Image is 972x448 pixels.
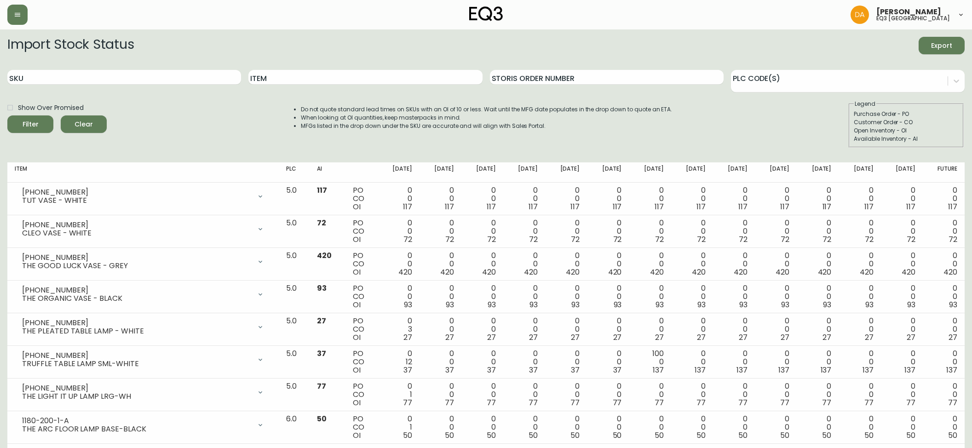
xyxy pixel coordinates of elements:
[762,219,789,244] div: 0 0
[720,382,748,407] div: 0 0
[720,284,748,309] div: 0 0
[353,332,361,343] span: OI
[68,119,99,130] span: Clear
[403,397,412,408] span: 77
[22,392,251,401] div: THE LIGHT IT UP LAMP LRG-WH
[948,201,957,212] span: 117
[545,162,587,183] th: [DATE]
[310,162,345,183] th: AI
[279,183,310,215] td: 5.0
[469,252,496,276] div: 0 0
[594,284,621,309] div: 0 0
[301,114,673,122] li: When looking at OI quantities, keep masterpacks in mind.
[846,415,873,440] div: 0 0
[385,317,412,342] div: 0 3
[385,284,412,309] div: 0 0
[948,397,957,408] span: 77
[804,415,831,440] div: 0 0
[636,317,663,342] div: 0 0
[317,218,326,228] span: 72
[851,6,869,24] img: dd1a7e8db21a0ac8adbf82b84ca05374
[804,186,831,211] div: 0 0
[739,299,748,310] span: 93
[511,252,538,276] div: 0 0
[636,219,663,244] div: 0 0
[594,350,621,374] div: 0 0
[552,350,580,374] div: 0 0
[279,313,310,346] td: 5.0
[804,317,831,342] div: 0 0
[22,229,251,237] div: CLEO VASE - WHITE
[529,332,538,343] span: 27
[571,234,580,245] span: 72
[22,196,251,205] div: TUT VASE - WHITE
[279,162,310,183] th: PLC
[403,365,412,375] span: 37
[822,234,831,245] span: 72
[888,219,915,244] div: 0 0
[529,365,538,375] span: 37
[469,186,496,211] div: 0 0
[446,299,454,310] span: 93
[385,186,412,211] div: 0 0
[427,186,454,211] div: 0 0
[930,382,957,407] div: 0 0
[469,415,496,440] div: 0 0
[902,267,915,277] span: 420
[734,267,748,277] span: 420
[7,162,279,183] th: Item
[594,415,621,440] div: 0 0
[403,332,412,343] span: 27
[22,262,251,270] div: THE GOOD LUCK VASE - GREY
[317,316,326,326] span: 27
[679,252,706,276] div: 0 0
[888,317,915,342] div: 0 0
[949,299,957,310] span: 93
[427,252,454,276] div: 0 0
[804,219,831,244] div: 0 0
[15,382,271,402] div: [PHONE_NUMBER]THE LIGHT IT UP LAMP LRG-WH
[15,186,271,207] div: [PHONE_NUMBER]TUT VASE - WHITE
[445,201,454,212] span: 117
[503,162,545,183] th: [DATE]
[930,186,957,211] div: 0 0
[427,382,454,407] div: 0 0
[736,365,748,375] span: 137
[353,186,370,211] div: PO CO
[636,252,663,276] div: 0 0
[846,219,873,244] div: 0 0
[655,201,664,212] span: 117
[552,415,580,440] div: 0 0
[511,317,538,342] div: 0 0
[279,379,310,411] td: 5.0
[317,250,332,261] span: 420
[762,382,789,407] div: 0 0
[279,215,310,248] td: 5.0
[279,248,310,281] td: 5.0
[865,332,874,343] span: 27
[403,234,412,245] span: 72
[15,219,271,239] div: [PHONE_NUMBER]CLEO VASE - WHITE
[7,115,53,133] button: Filter
[15,317,271,337] div: [PHONE_NUMBER]THE PLEATED TABLE LAMP - WHITE
[780,397,789,408] span: 77
[385,350,412,374] div: 0 12
[818,267,832,277] span: 420
[22,294,251,303] div: THE ORGANIC VASE - BLACK
[822,332,831,343] span: 27
[907,299,915,310] span: 93
[22,384,251,392] div: [PHONE_NUMBER]
[511,219,538,244] div: 0 0
[762,252,789,276] div: 0 0
[804,252,831,276] div: 0 0
[655,397,664,408] span: 77
[697,332,706,343] span: 27
[692,267,706,277] span: 420
[888,252,915,276] div: 0 0
[906,397,915,408] span: 77
[488,299,496,310] span: 93
[695,365,706,375] span: 137
[487,332,496,343] span: 27
[629,162,671,183] th: [DATE]
[762,317,789,342] div: 0 0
